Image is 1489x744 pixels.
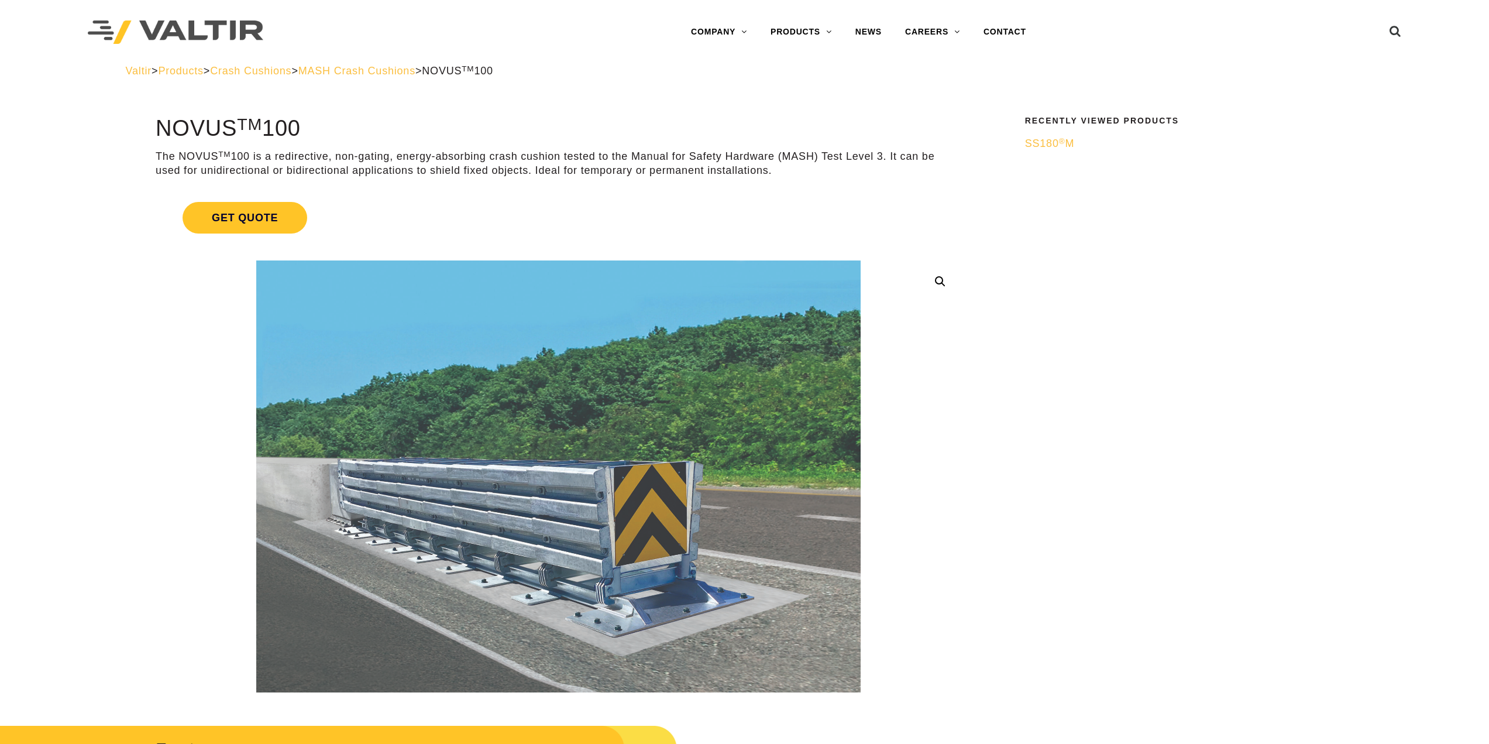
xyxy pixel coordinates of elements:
[893,20,972,44] a: CAREERS
[126,65,152,77] a: Valtir
[298,65,415,77] a: MASH Crash Cushions
[462,64,474,73] sup: TM
[844,20,893,44] a: NEWS
[156,188,961,248] a: Get Quote
[237,115,262,133] sup: TM
[158,65,203,77] a: Products
[183,202,307,234] span: Get Quote
[1059,137,1065,146] sup: ®
[88,20,263,44] img: Valtir
[1025,138,1075,149] span: SS180 M
[759,20,844,44] a: PRODUCTS
[1025,137,1356,150] a: SS180®M
[156,116,961,141] h1: NOVUS 100
[679,20,759,44] a: COMPANY
[218,150,231,159] sup: TM
[210,65,291,77] a: Crash Cushions
[156,150,961,177] p: The NOVUS 100 is a redirective, non-gating, energy-absorbing crash cushion tested to the Manual f...
[422,65,493,77] span: NOVUS 100
[126,64,1364,78] div: > > > >
[1025,116,1356,125] h2: Recently Viewed Products
[972,20,1038,44] a: CONTACT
